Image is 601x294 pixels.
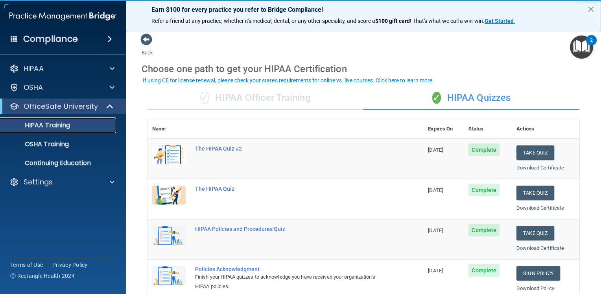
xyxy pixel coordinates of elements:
span: Complete [468,143,500,156]
span: Refer a friend at any practice, whether it's medical, dental, or any other speciality, and score a [151,18,375,24]
button: Close [587,3,595,15]
span: Complete [468,184,500,196]
div: Finish your HIPAA quizzes to acknowledge you have received your organization’s HIPAA policies. [195,272,384,291]
a: Download Certificate [516,205,564,211]
p: Continuing Education [5,159,112,167]
a: Sign Policy [516,266,560,281]
a: Privacy Policy [52,261,88,269]
div: HIPAA Quizzes [363,86,579,110]
a: Download Certificate [516,165,564,171]
p: Settings [24,177,53,187]
a: OSHA [9,83,114,92]
button: Open Resource Center, 2 new notifications [570,35,593,59]
div: Policies Acknowledgment [195,266,384,272]
div: 2 [590,40,593,50]
h4: Compliance [23,33,78,45]
div: HIPAA Officer Training [147,86,363,110]
p: OSHA [24,83,43,92]
a: Terms of Use [10,261,43,269]
a: OfficeSafe University [9,102,114,111]
th: Actions [512,119,579,139]
a: HIPAA [9,64,114,73]
div: HIPAA Policies and Procedures Quiz [195,226,384,232]
span: ✓ [432,92,441,104]
button: Take Quiz [516,186,554,200]
div: If using CE for license renewal, please check your state's requirements for online vs. live cours... [143,78,434,83]
th: Expires On [423,119,464,139]
span: Ⓒ Rectangle Health 2024 [10,272,75,280]
button: If using CE for license renewal, please check your state's requirements for online vs. live cours... [142,76,435,84]
a: Settings [9,177,114,187]
div: The HIPAA Quiz [195,186,384,192]
strong: $100 gift card [375,18,410,24]
a: Get Started [485,18,515,24]
span: [DATE] [428,268,443,274]
a: Download Policy [516,285,554,291]
p: OSHA Training [5,140,69,148]
button: Take Quiz [516,145,554,160]
span: [DATE] [428,227,443,233]
a: Back [142,40,153,56]
th: Status [464,119,512,139]
div: The HIPAA Quiz #2 [195,145,384,152]
strong: Get Started [485,18,514,24]
th: Name [147,119,190,139]
span: Complete [468,264,500,277]
img: PMB logo [9,8,116,24]
p: HIPAA [24,64,44,73]
a: Download Certificate [516,245,564,251]
p: Earn $100 for every practice you refer to Bridge Compliance! [151,6,575,13]
span: Complete [468,224,500,236]
span: [DATE] [428,147,443,153]
span: [DATE] [428,187,443,193]
p: OfficeSafe University [24,102,98,111]
button: Take Quiz [516,226,554,240]
span: ! That's what we call a win-win. [410,18,485,24]
span: ✓ [200,92,209,104]
p: HIPAA Training [5,121,70,129]
div: Choose one path to get your HIPAA Certification [142,58,585,80]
